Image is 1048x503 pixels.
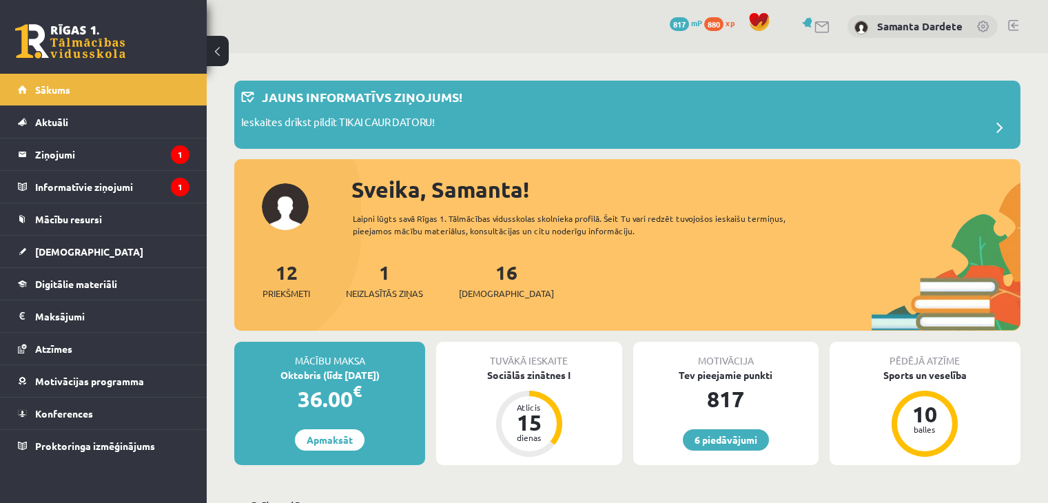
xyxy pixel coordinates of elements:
[35,407,93,420] span: Konferences
[508,411,550,433] div: 15
[353,381,362,401] span: €
[18,430,189,462] a: Proktoringa izmēģinājums
[234,368,425,382] div: Oktobris (līdz [DATE])
[353,212,825,237] div: Laipni lūgts savā Rīgas 1. Tālmācības vidusskolas skolnieka profilā. Šeit Tu vari redzēt tuvojošo...
[18,365,189,397] a: Motivācijas programma
[35,300,189,332] legend: Maksājumi
[508,433,550,442] div: dienas
[18,106,189,138] a: Aktuāli
[351,173,1020,206] div: Sveika, Samanta!
[171,145,189,164] i: 1
[854,21,868,34] img: Samanta Dardete
[691,17,702,28] span: mP
[704,17,723,31] span: 880
[241,114,435,134] p: Ieskaites drīkst pildīt TIKAI CAUR DATORU!
[904,425,945,433] div: balles
[18,203,189,235] a: Mācību resursi
[35,375,144,387] span: Motivācijas programma
[18,74,189,105] a: Sākums
[234,382,425,415] div: 36.00
[704,17,741,28] a: 880 xp
[18,333,189,365] a: Atzīmes
[18,300,189,332] a: Maksājumi
[346,287,423,300] span: Neizlasītās ziņas
[35,213,102,225] span: Mācību resursi
[830,342,1020,368] div: Pēdējā atzīme
[262,88,462,106] p: Jauns informatīvs ziņojums!
[234,342,425,368] div: Mācību maksa
[459,260,554,300] a: 16[DEMOGRAPHIC_DATA]
[35,440,155,452] span: Proktoringa izmēģinājums
[18,398,189,429] a: Konferences
[633,342,819,368] div: Motivācija
[35,138,189,170] legend: Ziņojumi
[877,19,963,33] a: Samanta Dardete
[670,17,702,28] a: 817 mP
[18,236,189,267] a: [DEMOGRAPHIC_DATA]
[171,178,189,196] i: 1
[18,268,189,300] a: Digitālie materiāli
[683,429,769,451] a: 6 piedāvājumi
[726,17,734,28] span: xp
[35,278,117,290] span: Digitālie materiāli
[35,116,68,128] span: Aktuāli
[18,171,189,203] a: Informatīvie ziņojumi1
[35,171,189,203] legend: Informatīvie ziņojumi
[830,368,1020,459] a: Sports un veselība 10 balles
[436,368,621,382] div: Sociālās zinātnes I
[15,24,125,59] a: Rīgas 1. Tālmācības vidusskola
[830,368,1020,382] div: Sports un veselība
[18,138,189,170] a: Ziņojumi1
[35,245,143,258] span: [DEMOGRAPHIC_DATA]
[436,342,621,368] div: Tuvākā ieskaite
[295,429,364,451] a: Apmaksāt
[35,342,72,355] span: Atzīmes
[263,260,310,300] a: 12Priekšmeti
[35,83,70,96] span: Sākums
[241,88,1014,142] a: Jauns informatīvs ziņojums! Ieskaites drīkst pildīt TIKAI CAUR DATORU!
[633,368,819,382] div: Tev pieejamie punkti
[436,368,621,459] a: Sociālās zinātnes I Atlicis 15 dienas
[670,17,689,31] span: 817
[508,403,550,411] div: Atlicis
[346,260,423,300] a: 1Neizlasītās ziņas
[633,382,819,415] div: 817
[263,287,310,300] span: Priekšmeti
[904,403,945,425] div: 10
[459,287,554,300] span: [DEMOGRAPHIC_DATA]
